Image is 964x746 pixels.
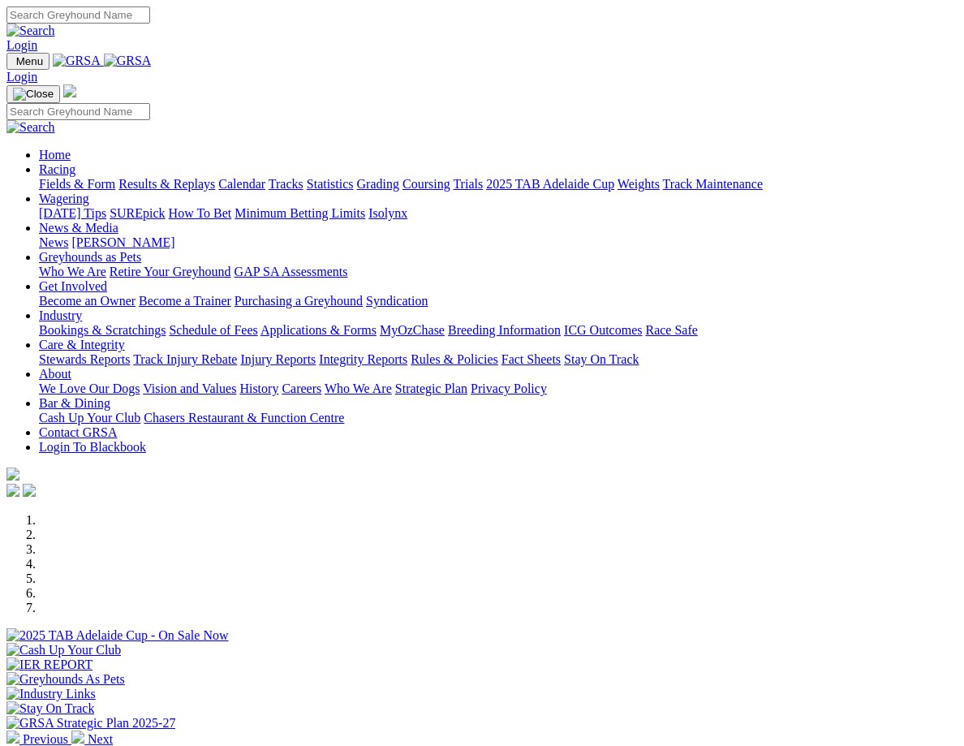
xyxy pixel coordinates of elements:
a: Industry [39,308,82,322]
span: Next [88,732,113,746]
img: chevron-left-pager-white.svg [6,731,19,744]
a: Privacy Policy [471,382,547,395]
img: twitter.svg [23,484,36,497]
a: Login [6,38,37,52]
a: Chasers Restaurant & Function Centre [144,411,344,425]
a: 2025 TAB Adelaide Cup [486,177,614,191]
a: GAP SA Assessments [235,265,348,278]
img: GRSA [53,54,101,68]
a: Who We Are [39,265,106,278]
input: Search [6,103,150,120]
div: Bar & Dining [39,411,958,425]
img: Industry Links [6,687,96,701]
a: SUREpick [110,206,165,220]
a: Become a Trainer [139,294,231,308]
div: Wagering [39,206,958,221]
a: Bookings & Scratchings [39,323,166,337]
a: Purchasing a Greyhound [235,294,363,308]
a: Previous [6,732,71,746]
a: Bar & Dining [39,396,110,410]
a: Fields & Form [39,177,115,191]
img: facebook.svg [6,484,19,497]
img: IER REPORT [6,658,93,672]
a: Trials [453,177,483,191]
a: Syndication [366,294,428,308]
div: Greyhounds as Pets [39,265,958,279]
a: We Love Our Dogs [39,382,140,395]
a: History [239,382,278,395]
a: Weights [618,177,660,191]
a: Home [39,148,71,162]
img: logo-grsa-white.png [6,468,19,481]
div: About [39,382,958,396]
a: Statistics [307,177,354,191]
a: About [39,367,71,381]
img: Close [13,88,54,101]
img: Greyhounds As Pets [6,672,125,687]
a: Applications & Forms [260,323,377,337]
a: Stay On Track [564,352,639,366]
a: Wagering [39,192,89,205]
a: Breeding Information [448,323,561,337]
a: Racing [39,162,75,176]
a: Login [6,70,37,84]
a: Vision and Values [143,382,236,395]
img: GRSA [104,54,152,68]
a: Tracks [269,177,303,191]
span: Previous [23,732,68,746]
a: Schedule of Fees [169,323,257,337]
a: News & Media [39,221,118,235]
input: Search [6,6,150,24]
div: Industry [39,323,958,338]
div: News & Media [39,235,958,250]
span: Menu [16,55,43,67]
a: Strategic Plan [395,382,467,395]
img: Stay On Track [6,701,94,716]
a: Contact GRSA [39,425,117,439]
a: Retire Your Greyhound [110,265,231,278]
a: Coursing [402,177,450,191]
a: Minimum Betting Limits [235,206,365,220]
button: Toggle navigation [6,53,49,70]
div: Get Involved [39,294,958,308]
a: Integrity Reports [319,352,407,366]
a: MyOzChase [380,323,445,337]
img: Search [6,24,55,38]
img: Cash Up Your Club [6,643,121,658]
a: Race Safe [645,323,697,337]
a: Calendar [218,177,265,191]
a: [DATE] Tips [39,206,106,220]
img: Search [6,120,55,135]
img: 2025 TAB Adelaide Cup - On Sale Now [6,628,229,643]
div: Racing [39,177,958,192]
a: Careers [282,382,321,395]
img: logo-grsa-white.png [63,84,76,97]
div: Care & Integrity [39,352,958,367]
a: News [39,235,68,249]
a: Rules & Policies [411,352,498,366]
a: How To Bet [169,206,232,220]
a: Cash Up Your Club [39,411,140,425]
button: Toggle navigation [6,85,60,103]
a: Become an Owner [39,294,136,308]
a: Track Maintenance [663,177,763,191]
a: Track Injury Rebate [133,352,237,366]
a: Greyhounds as Pets [39,250,141,264]
a: Get Involved [39,279,107,293]
a: Injury Reports [240,352,316,366]
img: GRSA Strategic Plan 2025-27 [6,716,175,731]
a: Who We Are [325,382,392,395]
a: Stewards Reports [39,352,130,366]
a: Fact Sheets [501,352,561,366]
img: chevron-right-pager-white.svg [71,731,84,744]
a: Isolynx [368,206,407,220]
a: Next [71,732,113,746]
a: Login To Blackbook [39,440,146,454]
a: [PERSON_NAME] [71,235,174,249]
a: Results & Replays [118,177,215,191]
a: ICG Outcomes [564,323,642,337]
a: Care & Integrity [39,338,125,351]
a: Grading [357,177,399,191]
